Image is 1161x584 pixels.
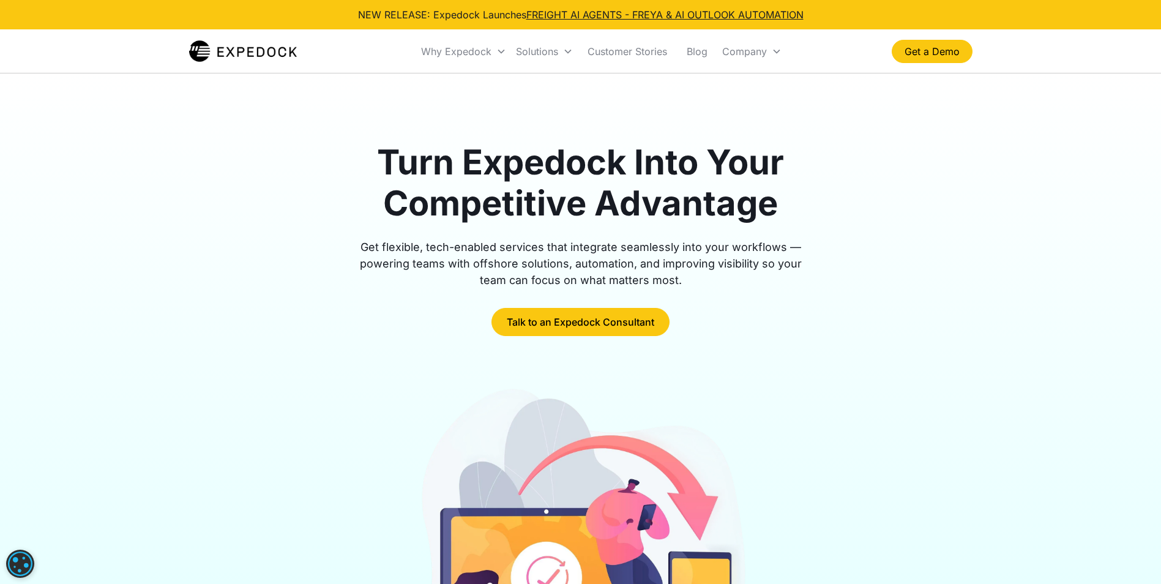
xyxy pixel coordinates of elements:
[421,45,491,58] div: Why Expedock
[358,7,804,22] div: NEW RELEASE: Expedock Launches
[957,452,1161,584] iframe: Chat Widget
[957,452,1161,584] div: Widget de chat
[491,308,670,336] a: Talk to an Expedock Consultant
[717,31,786,72] div: Company
[511,31,578,72] div: Solutions
[189,39,297,64] a: home
[677,31,717,72] a: Blog
[722,45,767,58] div: Company
[578,31,677,72] a: Customer Stories
[516,45,558,58] div: Solutions
[892,40,972,63] a: Get a Demo
[346,239,816,288] div: Get flexible, tech-enabled services that integrate seamlessly into your workflows — powering team...
[346,142,816,224] h1: Turn Expedock Into Your Competitive Advantage
[526,9,804,21] a: FREIGHT AI AGENTS - FREYA & AI OUTLOOK AUTOMATION
[416,31,511,72] div: Why Expedock
[189,39,297,64] img: Expedock Logo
